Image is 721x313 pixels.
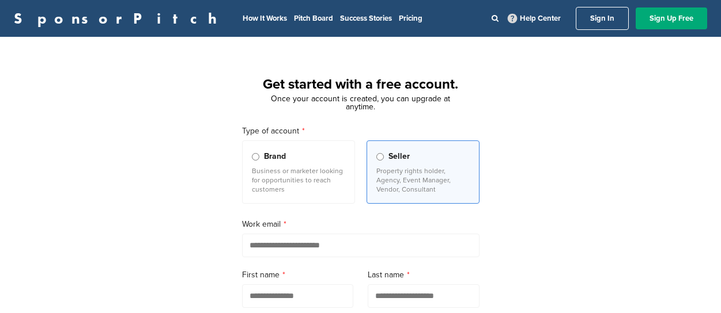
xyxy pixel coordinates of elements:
[252,166,345,194] p: Business or marketer looking for opportunities to reach customers
[242,218,480,231] label: Work email
[242,269,354,281] label: First name
[376,153,384,161] input: Seller Property rights holder, Agency, Event Manager, Vendor, Consultant
[368,269,480,281] label: Last name
[14,11,224,26] a: SponsorPitch
[294,14,333,23] a: Pitch Board
[252,153,259,161] input: Brand Business or marketer looking for opportunities to reach customers
[243,14,287,23] a: How It Works
[388,150,410,163] span: Seller
[271,94,450,112] span: Once your account is created, you can upgrade at anytime.
[340,14,392,23] a: Success Stories
[228,74,493,95] h1: Get started with a free account.
[264,150,286,163] span: Brand
[376,166,470,194] p: Property rights holder, Agency, Event Manager, Vendor, Consultant
[399,14,422,23] a: Pricing
[242,125,480,138] label: Type of account
[576,7,629,30] a: Sign In
[505,12,563,25] a: Help Center
[636,7,707,29] a: Sign Up Free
